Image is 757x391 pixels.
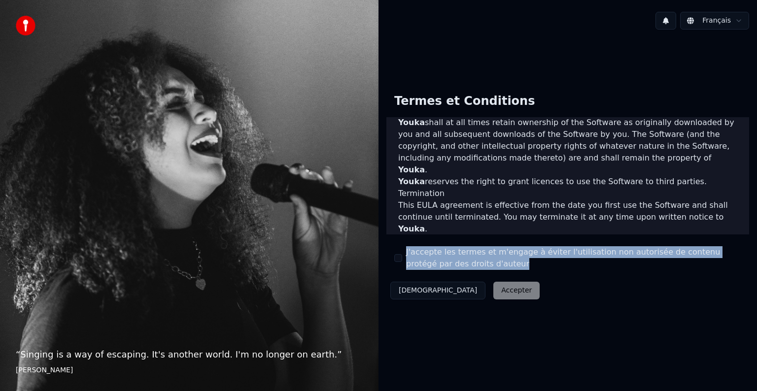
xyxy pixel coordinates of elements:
[398,188,737,199] h3: Termination
[390,282,485,299] button: [DEMOGRAPHIC_DATA]
[398,118,425,127] span: Youka
[16,348,363,361] p: “ Singing is a way of escaping. It's another world. I'm no longer on earth. ”
[398,117,737,176] p: shall at all times retain ownership of the Software as originally downloaded by you and all subse...
[398,165,425,174] span: Youka
[398,199,737,235] p: This EULA agreement is effective from the date you first use the Software and shall continue unti...
[406,246,741,270] label: J'accepte les termes et m'engage à éviter l'utilisation non autorisée de contenu protégé par des ...
[398,177,425,186] span: Youka
[386,86,543,117] div: Termes et Conditions
[16,365,363,375] footer: [PERSON_NAME]
[16,16,35,35] img: youka
[398,224,425,233] span: Youka
[398,176,737,188] p: reserves the right to grant licences to use the Software to third parties.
